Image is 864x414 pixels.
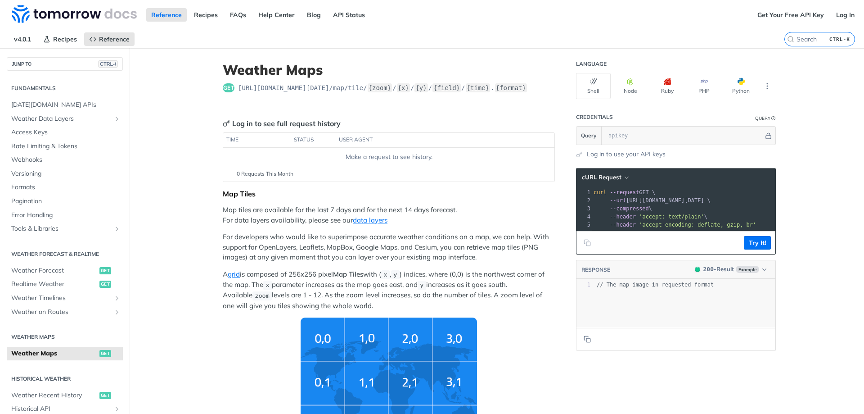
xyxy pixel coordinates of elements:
p: A is composed of 256x256 pixel with ( , ) indices, where (0,0) is the northwest corner of the map... [223,269,555,311]
button: More Languages [760,79,774,93]
a: API Status [328,8,370,22]
div: 1 [576,188,592,196]
label: {format} [495,83,527,92]
button: 200200-ResultExample [690,265,771,274]
svg: Search [787,36,794,43]
span: get [99,392,111,399]
button: Hide [764,131,773,140]
button: Show subpages for Weather Data Layers [113,115,121,123]
p: For developers who would like to superimpose accurate weather conditions on a map, we can help. W... [223,232,555,263]
a: Webhooks [7,153,123,167]
button: Copy to clipboard [581,236,594,250]
div: Credentials [576,114,613,121]
a: Recipes [189,8,223,22]
span: Weather Maps [11,349,97,358]
div: Language [576,60,607,68]
a: Log in to use your API keys [587,150,666,159]
div: 2 [576,196,592,205]
span: [DATE][DOMAIN_NAME] APIs [11,100,121,109]
label: {x} [397,83,410,92]
div: Log in to see full request history [223,118,341,129]
a: Versioning [7,167,123,181]
button: RESPONSE [581,265,611,274]
h2: Weather Maps [7,333,123,341]
button: Show subpages for Historical API [113,405,121,413]
div: 1 [576,281,590,289]
span: \ [594,214,707,220]
a: Rate Limiting & Tokens [7,140,123,153]
a: Weather Mapsget [7,347,123,360]
a: Weather Data LayersShow subpages for Weather Data Layers [7,112,123,126]
a: Weather on RoutesShow subpages for Weather on Routes [7,305,123,319]
a: Reference [84,32,135,46]
span: Weather Timelines [11,294,111,303]
button: cURL Request [579,173,631,182]
a: Pagination [7,195,123,208]
a: Weather Forecastget [7,264,123,278]
a: Reference [146,8,187,22]
button: Shell [576,73,611,99]
a: Log In [831,8,859,22]
span: y [393,272,397,278]
span: 200 [703,266,714,273]
h1: Weather Maps [223,62,555,78]
h2: Weather Forecast & realtime [7,250,123,258]
span: Webhooks [11,155,121,164]
span: Error Handling [11,211,121,220]
span: Formats [11,183,121,192]
div: - Result [703,265,734,274]
span: --header [610,222,636,228]
span: Realtime Weather [11,280,97,289]
label: {y} [414,83,427,92]
span: Recipes [53,35,77,43]
button: Show subpages for Weather Timelines [113,295,121,302]
button: Show subpages for Weather on Routes [113,309,121,316]
label: {time} [466,83,490,92]
svg: More ellipsis [763,82,771,90]
a: Tools & LibrariesShow subpages for Tools & Libraries [7,222,123,236]
span: [URL][DOMAIN_NAME][DATE] \ [594,197,711,204]
div: 3 [576,205,592,213]
span: Reference [99,35,130,43]
button: JUMP TOCTRL-/ [7,57,123,71]
span: get [99,267,111,274]
span: Access Keys [11,128,121,137]
span: cURL Request [582,173,621,181]
span: CTRL-/ [98,60,118,68]
input: apikey [604,127,764,145]
span: --url [610,197,626,204]
p: Map tiles are available for the last 7 days and for the next 14 days forecast. For data layers av... [223,205,555,225]
a: [DATE][DOMAIN_NAME] APIs [7,98,123,112]
a: Formats [7,181,123,194]
span: zoom [255,292,269,299]
span: // The map image in requested format [597,282,714,288]
span: Weather Recent History [11,391,97,400]
span: Weather Data Layers [11,114,111,123]
a: data layers [353,216,387,224]
a: Access Keys [7,126,123,139]
button: Query [576,127,602,145]
a: Weather Recent Historyget [7,389,123,402]
th: time [223,133,291,147]
span: --header [610,214,636,220]
a: Recipes [38,32,82,46]
a: Get Your Free API Key [752,8,829,22]
span: Historical API [11,405,111,414]
div: 5 [576,221,592,229]
span: Pagination [11,197,121,206]
span: Weather Forecast [11,266,97,275]
h2: Historical Weather [7,375,123,383]
i: Information [771,116,776,121]
img: Tomorrow.io Weather API Docs [12,5,137,23]
label: {field} [432,83,461,92]
th: status [291,133,336,147]
div: QueryInformation [755,115,776,122]
kbd: CTRL-K [827,35,852,44]
span: Query [581,132,597,140]
span: x [265,282,269,289]
svg: Key [223,120,230,127]
a: Blog [302,8,326,22]
h2: Fundamentals [7,84,123,92]
div: Make a request to see history. [227,152,551,162]
span: Rate Limiting & Tokens [11,142,121,151]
